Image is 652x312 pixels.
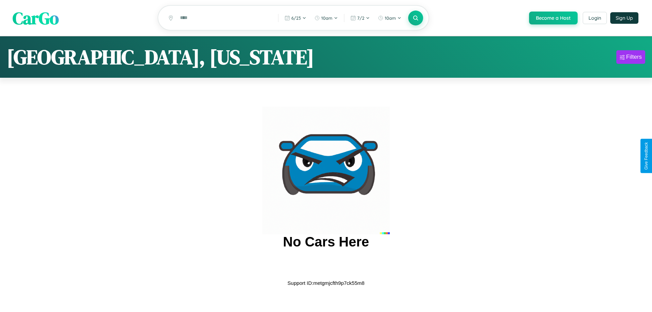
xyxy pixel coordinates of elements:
img: car [262,107,390,234]
button: 7/2 [347,13,373,23]
div: Filters [626,54,642,60]
span: 10am [385,15,396,21]
button: Filters [616,50,645,64]
span: 10am [321,15,332,21]
button: Sign Up [610,12,638,24]
span: CarGo [13,6,59,30]
span: 7 / 2 [357,15,364,21]
p: Support ID: metgmjcfth9p7ck55m8 [288,278,365,288]
button: 6/23 [281,13,310,23]
button: 10am [375,13,405,23]
button: Become a Host [529,12,578,24]
button: Login [583,12,607,24]
div: Give Feedback [644,142,649,170]
h2: No Cars Here [283,234,369,250]
button: 10am [311,13,341,23]
span: 6 / 23 [291,15,301,21]
h1: [GEOGRAPHIC_DATA], [US_STATE] [7,43,314,71]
